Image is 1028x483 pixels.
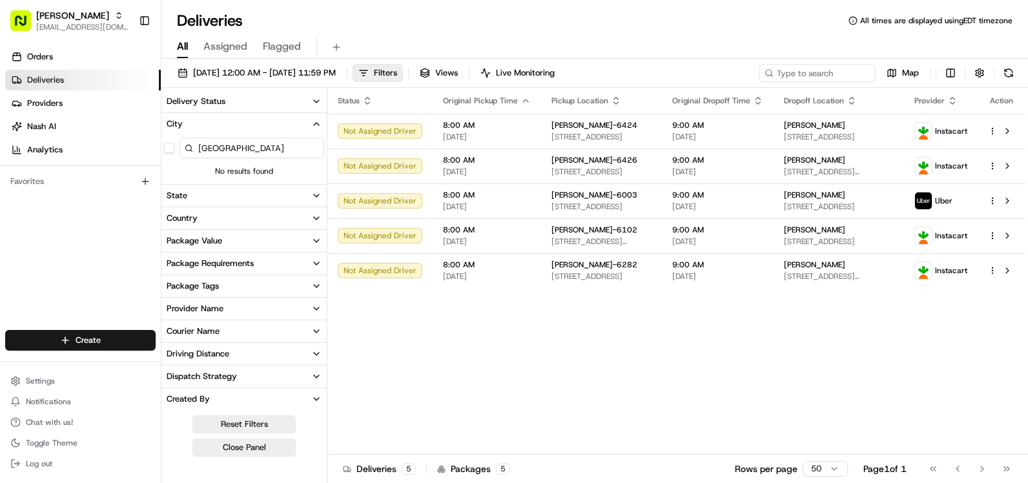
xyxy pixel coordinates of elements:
span: 8:00 AM [443,190,531,200]
button: Notifications [5,393,156,411]
button: [DATE] 12:00 AM - [DATE] 11:59 PM [172,64,342,82]
span: Assigned [203,39,247,54]
button: Package Value [161,230,327,252]
span: All [177,39,188,54]
span: Original Dropoff Time [672,96,750,106]
span: [DATE] [672,236,763,247]
span: 8:00 AM [443,120,531,130]
span: [STREET_ADDRESS] [551,132,652,142]
p: Rows per page [735,462,797,475]
span: [PERSON_NAME]-6424 [551,120,637,130]
div: 5 [496,463,510,475]
span: [DATE] [672,201,763,212]
div: Packages [437,462,510,475]
input: City [180,138,324,158]
div: Created By [167,393,210,405]
span: [STREET_ADDRESS] [551,201,652,212]
span: Chat with us! [26,417,73,427]
button: Create [5,330,156,351]
span: Nash AI [27,121,56,132]
span: Original Pickup Time [443,96,518,106]
span: Instacart [935,265,967,276]
div: City [167,118,183,130]
div: 5 [402,463,416,475]
button: Dispatch Strategy [161,365,327,387]
span: [PERSON_NAME] [784,260,845,270]
div: Package Value [167,235,222,247]
button: Live Monitoring [475,64,560,82]
span: [DATE] [672,271,763,282]
button: [PERSON_NAME][EMAIL_ADDRESS][DOMAIN_NAME] [5,5,134,36]
button: Package Tags [161,275,327,297]
button: Views [414,64,464,82]
button: Courier Name [161,320,327,342]
button: Close Panel [192,438,296,457]
button: Filters [353,64,403,82]
span: [DATE] [672,167,763,177]
span: [PERSON_NAME]-6102 [551,225,637,235]
span: Pickup Location [551,96,608,106]
span: 9:00 AM [672,120,763,130]
button: Created By [161,388,327,410]
span: 9:00 AM [672,260,763,270]
h1: Deliveries [177,10,243,31]
button: Map [881,64,925,82]
span: [STREET_ADDRESS][PERSON_NAME] [551,236,652,247]
button: [PERSON_NAME] [36,9,109,22]
span: 9:00 AM [672,190,763,200]
span: Analytics [27,144,63,156]
div: Package Requirements [167,258,254,269]
div: Favorites [5,171,156,192]
span: [PERSON_NAME]-6426 [551,155,637,165]
div: Deliveries [343,462,416,475]
button: Chat with us! [5,413,156,431]
button: Log out [5,455,156,473]
span: Filters [374,67,397,79]
button: State [161,185,327,207]
span: [DATE] [443,236,531,247]
span: [DATE] [443,201,531,212]
span: [STREET_ADDRESS] [784,201,894,212]
button: Refresh [1000,64,1018,82]
span: Toggle Theme [26,438,77,448]
span: [PERSON_NAME] [784,120,845,130]
div: Page 1 of 1 [863,462,907,475]
span: [DATE] [443,132,531,142]
span: Deliveries [27,74,64,86]
div: Provider Name [167,303,223,314]
button: Settings [5,372,156,390]
button: Driving Distance [161,343,327,365]
span: 9:00 AM [672,155,763,165]
span: [PERSON_NAME] [784,190,845,200]
span: No results found [161,166,327,176]
span: Live Monitoring [496,67,555,79]
span: 8:00 AM [443,260,531,270]
span: Uber [935,196,952,206]
span: 8:00 AM [443,225,531,235]
input: Type to search [759,64,876,82]
span: [STREET_ADDRESS] [784,236,894,247]
div: Country [167,212,198,224]
span: Instacart [935,161,967,171]
img: profile_instacart_ahold_partner.png [915,227,932,244]
a: Nash AI [5,116,161,137]
span: All times are displayed using EDT timezone [860,15,1013,26]
span: [DATE] [443,271,531,282]
span: Orders [27,51,53,63]
div: Package Tags [167,280,219,292]
span: Notifications [26,396,71,407]
button: Country [161,207,327,229]
button: City [161,113,327,135]
img: profile_instacart_ahold_partner.png [915,123,932,139]
span: 8:00 AM [443,155,531,165]
span: Provider [914,96,945,106]
button: Toggle Theme [5,434,156,452]
button: Package Requirements [161,252,327,274]
span: Flagged [263,39,301,54]
span: [PERSON_NAME]-6003 [551,190,637,200]
span: Status [338,96,360,106]
span: [STREET_ADDRESS][PERSON_NAME] [784,167,894,177]
span: [DATE] [672,132,763,142]
a: Providers [5,93,161,114]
